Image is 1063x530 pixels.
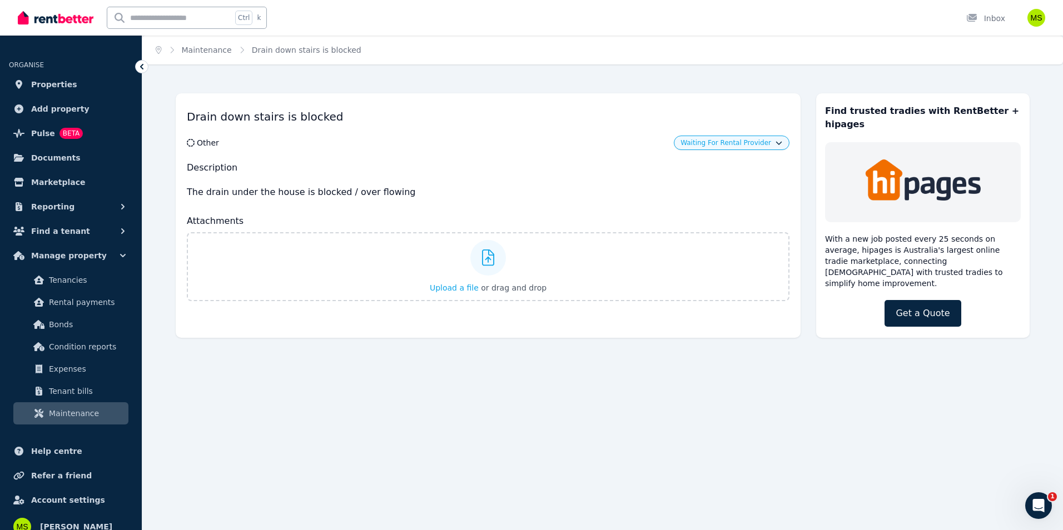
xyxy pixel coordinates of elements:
a: Refer a friend [9,464,133,487]
button: Waiting For Rental Provider [680,138,782,147]
span: 1 [1048,492,1057,501]
div: Other [197,137,219,148]
p: The drain under the house is blocked / over flowing [187,181,789,203]
a: Bonds [13,313,128,336]
button: Reporting [9,196,133,218]
a: Drain down stairs is blocked [252,46,361,54]
a: Marketplace [9,171,133,193]
a: Add property [9,98,133,120]
a: Get a Quote [885,300,961,327]
span: Maintenance [49,407,124,420]
span: Ctrl [235,11,252,25]
a: Maintenance [13,402,128,424]
span: Pulse [31,127,55,140]
span: Waiting For Rental Provider [680,138,771,147]
a: Account settings [9,489,133,511]
button: Find a tenant [9,220,133,242]
span: Refer a friend [31,469,92,482]
a: Expenses [13,358,128,380]
span: Properties [31,78,77,91]
a: Help centre [9,440,133,462]
a: Tenant bills [13,380,128,402]
a: Rental payments [13,291,128,313]
span: Manage property [31,249,107,262]
img: Monica Salazar [1027,9,1045,27]
span: BETA [59,128,83,139]
a: Tenancies [13,269,128,291]
span: Documents [31,151,81,164]
a: Maintenance [182,46,232,54]
span: or drag and drop [481,283,547,292]
h2: Attachments [187,214,789,228]
span: Bonds [49,318,124,331]
h3: Find trusted tradies with RentBetter + hipages [825,104,1021,131]
span: Tenant bills [49,384,124,398]
span: k [257,13,261,22]
p: With a new job posted every 25 seconds on average, hipages is Australia's largest online tradie m... [825,233,1021,289]
nav: Breadcrumb [142,36,375,64]
a: Properties [9,73,133,96]
button: Upload a file or drag and drop [430,282,547,293]
button: Manage property [9,244,133,267]
span: ORGANISE [9,61,44,69]
span: Reporting [31,200,74,213]
h1: Drain down stairs is blocked [187,104,789,129]
div: Inbox [966,13,1005,24]
h2: Description [187,161,789,174]
span: Rental payments [49,296,124,309]
a: Documents [9,147,133,169]
img: RentBetter [18,9,93,26]
img: Trades & Maintenance [864,153,981,208]
span: Condition reports [49,340,124,353]
span: Account settings [31,493,105,507]
a: Condition reports [13,336,128,358]
span: Add property [31,102,90,116]
span: Help centre [31,444,82,458]
span: Expenses [49,362,124,376]
iframe: Intercom live chat [1025,492,1052,519]
span: Tenancies [49,273,124,287]
span: Find a tenant [31,224,90,238]
span: Marketplace [31,176,85,189]
a: PulseBETA [9,122,133,144]
span: Upload a file [430,283,479,292]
